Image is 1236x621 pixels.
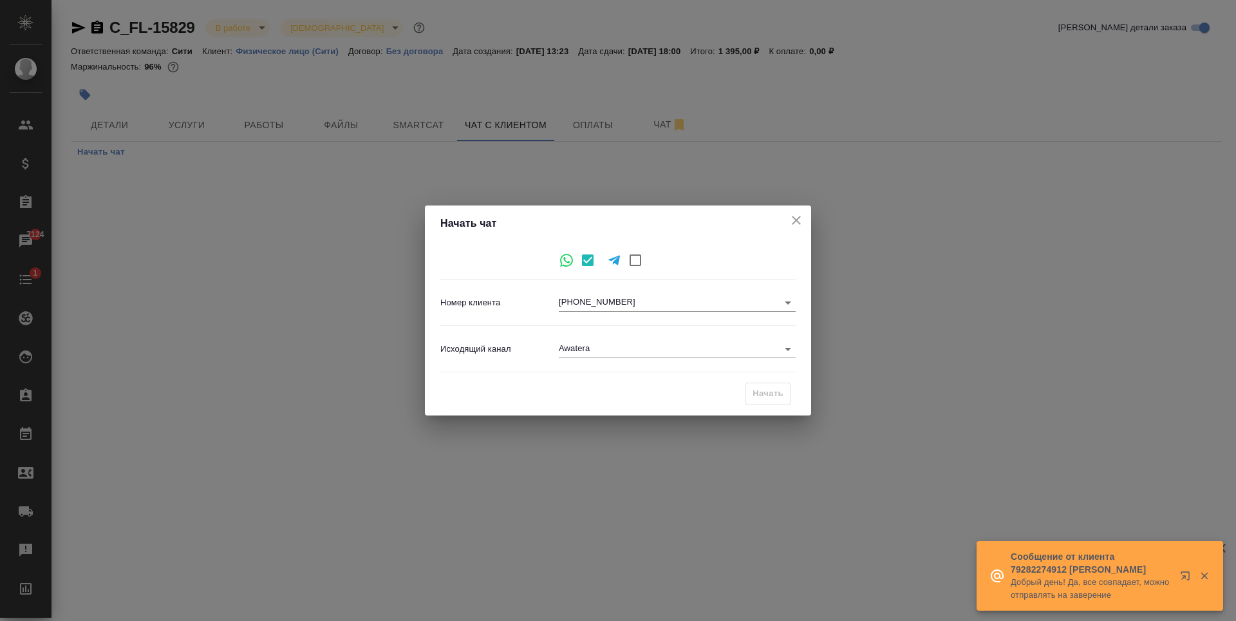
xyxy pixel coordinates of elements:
[559,339,796,358] div: Awatera
[1011,550,1172,576] p: Сообщение от клиента 79282274912 [PERSON_NAME]
[1191,570,1217,582] button: Закрыть
[440,343,559,356] p: Исходящий канал
[1172,563,1203,594] button: Открыть в новой вкладке
[559,293,796,311] div: [PHONE_NUMBER]
[1011,576,1172,602] p: Добрый день! Да, все совпадает, можно отправлять на заверение
[440,296,559,309] p: Номер клиента
[787,211,806,230] button: close
[440,216,796,231] h4: Начать чат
